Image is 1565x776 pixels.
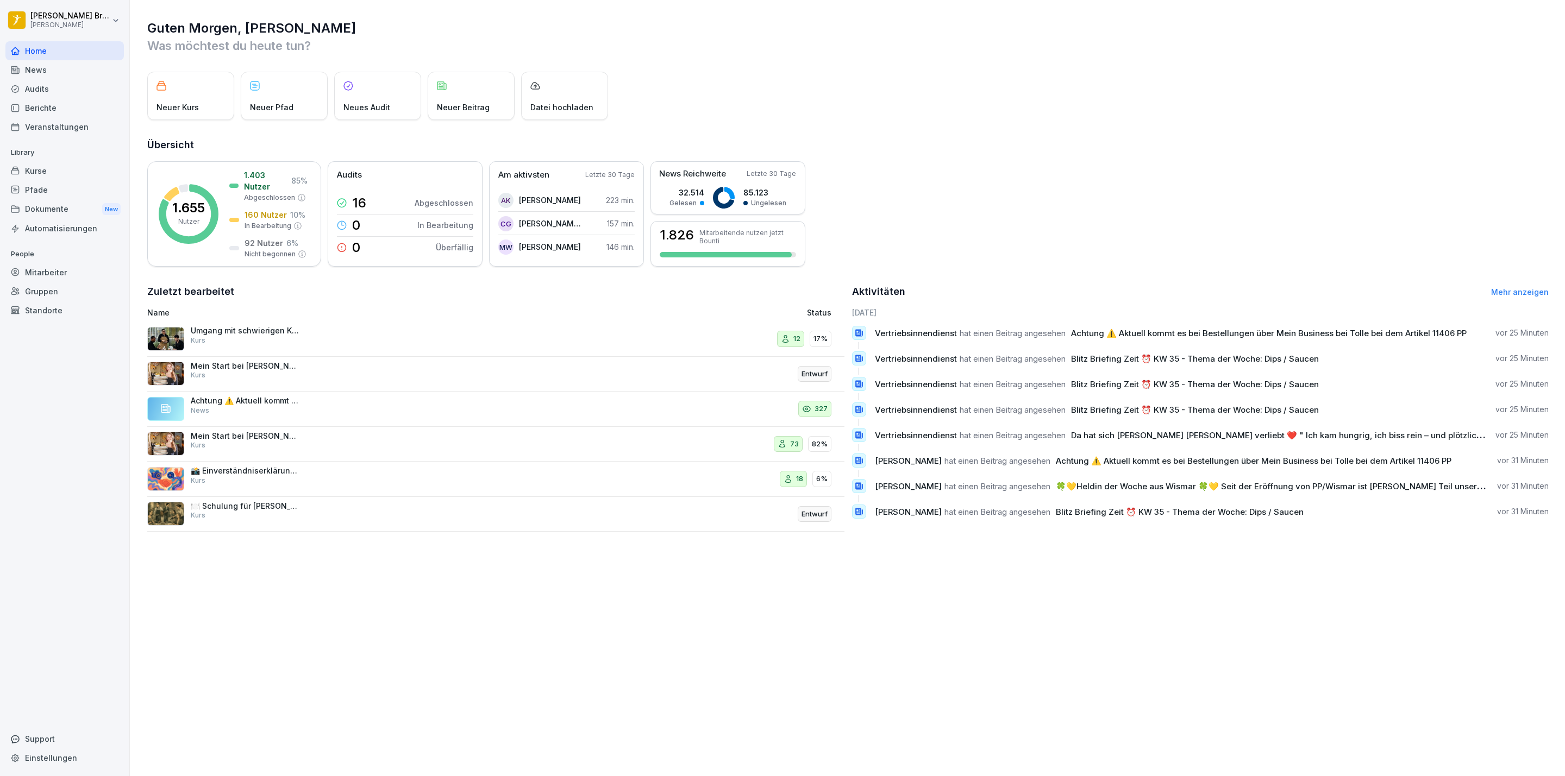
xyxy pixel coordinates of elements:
[191,326,299,336] p: Umgang mit schwierigen Kunden
[875,405,957,415] span: Vertriebsinnendienst
[1071,405,1319,415] span: Blitz Briefing Zeit ⏰ KW 35 - Thema der Woche: Dips / Saucen
[191,501,299,511] p: 🍽️ Schulung für [PERSON_NAME]: [PERSON_NAME]
[498,193,514,208] div: AK
[1497,506,1549,517] p: vor 31 Minuten
[102,203,121,216] div: New
[30,11,110,21] p: [PERSON_NAME] Bremke
[147,327,184,351] img: ibmq16c03v2u1873hyb2ubud.png
[5,161,124,180] div: Kurse
[519,194,581,206] p: [PERSON_NAME]
[352,197,366,210] p: 16
[875,354,957,364] span: Vertriebsinnendienst
[191,466,299,476] p: 📸 Einverständniserklärung für Foto- und Videonutzung
[530,102,593,113] p: Datei hochladen
[191,440,205,450] p: Kurs
[191,476,205,485] p: Kurs
[659,168,726,180] p: News Reichweite
[352,219,360,232] p: 0
[191,336,205,345] p: Kurs
[607,218,635,229] p: 157 min.
[5,282,124,301] a: Gruppen
[875,328,957,338] span: Vertriebsinnendienst
[519,218,581,229] p: [PERSON_NAME] [PERSON_NAME]
[1491,287,1549,296] a: Mehr anzeigen
[417,219,473,231] p: In Bearbeitung
[498,239,514,255] div: MW
[5,748,124,767] div: Einstellungen
[807,307,831,318] p: Status
[699,229,796,245] p: Mitarbeitende nutzen jetzt Bounti
[5,180,124,199] a: Pfade
[5,117,124,136] a: Veranstaltungen
[1497,481,1549,491] p: vor 31 Minuten
[944,481,1050,491] span: hat einen Beitrag angesehen
[5,199,124,219] a: DokumenteNew
[437,102,490,113] p: Neuer Beitrag
[1495,430,1549,440] p: vor 25 Minuten
[875,456,942,466] span: [PERSON_NAME]
[147,427,844,462] a: Mein Start bei [PERSON_NAME] - PersonalfragebogenKurs7382%
[5,263,124,282] div: Mitarbeiter
[875,507,942,517] span: [PERSON_NAME]
[606,241,635,253] p: 146 min.
[875,481,942,491] span: [PERSON_NAME]
[172,201,205,214] p: 1.655
[147,321,844,357] a: Umgang mit schwierigen KundenKurs1217%
[747,169,796,179] p: Letzte 30 Tage
[815,403,828,414] p: 327
[245,249,296,259] p: Nicht begonnen
[875,430,957,440] span: Vertriebsinnendienst
[519,241,581,253] p: [PERSON_NAME]
[802,369,828,380] p: Entwurf
[1497,455,1549,466] p: vor 31 Minuten
[147,20,1549,37] h1: Guten Morgen, [PERSON_NAME]
[960,354,1066,364] span: hat einen Beitrag angesehen
[343,102,390,113] p: Neues Audit
[743,187,786,198] p: 85.123
[286,237,298,249] p: 6 %
[1495,327,1549,338] p: vor 25 Minuten
[1056,507,1304,517] span: Blitz Briefing Zeit ⏰ KW 35 - Thema der Woche: Dips / Saucen
[660,229,694,242] h3: 1.826
[852,307,1549,318] h6: [DATE]
[669,198,697,208] p: Gelesen
[415,197,473,209] p: Abgeschlossen
[751,198,786,208] p: Ungelesen
[812,439,828,450] p: 82%
[1071,379,1319,389] span: Blitz Briefing Zeit ⏰ KW 35 - Thema der Woche: Dips / Saucen
[5,98,124,117] a: Berichte
[30,21,110,29] p: [PERSON_NAME]
[585,170,635,180] p: Letzte 30 Tage
[5,79,124,98] a: Audits
[290,209,305,220] p: 10 %
[147,392,844,427] a: Achtung ⚠️ Aktuell kommt es bei Bestellungen über Mein Business bei Tolle bei dem Artikel 11406 P...
[191,406,209,415] p: News
[147,307,594,318] p: Name
[960,379,1066,389] span: hat einen Beitrag angesehen
[250,102,293,113] p: Neuer Pfad
[5,41,124,60] div: Home
[875,379,957,389] span: Vertriebsinnendienst
[191,431,299,441] p: Mein Start bei [PERSON_NAME] - Personalfragebogen
[802,509,828,520] p: Entwurf
[147,432,184,456] img: aaay8cu0h1hwaqqp9269xjan.png
[147,467,184,491] img: kmlaa60hhy6rj8umu5j2s6g8.png
[156,102,199,113] p: Neuer Kurs
[5,60,124,79] a: News
[606,194,635,206] p: 223 min.
[960,328,1066,338] span: hat einen Beitrag angesehen
[244,169,288,192] p: 1.403 Nutzer
[944,456,1050,466] span: hat einen Beitrag angesehen
[960,405,1066,415] span: hat einen Beitrag angesehen
[1071,328,1467,338] span: Achtung ⚠️ Aktuell kommt es bei Bestellungen über Mein Business bei Tolle bei dem Artikel 11406 PP
[147,37,1549,54] p: Was möchtest du heute tun?
[147,137,1549,153] h2: Übersicht
[852,284,905,299] h2: Aktivitäten
[245,221,291,231] p: In Bearbeitung
[1495,353,1549,364] p: vor 25 Minuten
